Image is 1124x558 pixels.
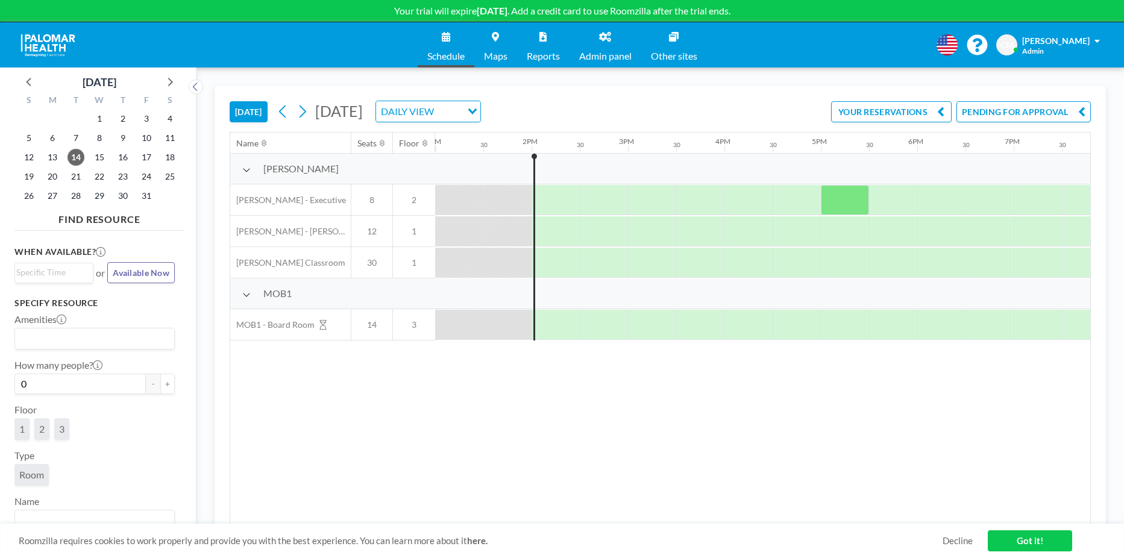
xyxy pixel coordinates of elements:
div: Name [236,138,259,149]
span: Friday, October 10, 2025 [138,130,155,146]
h3: Specify resource [14,298,175,309]
span: Sunday, October 26, 2025 [20,187,37,204]
span: Room [19,469,44,480]
div: 30 [480,141,488,149]
a: Reports [517,22,570,67]
span: Thursday, October 23, 2025 [115,168,131,185]
div: 4PM [715,137,730,146]
span: Other sites [651,51,697,61]
div: Floor [399,138,419,149]
button: YOUR RESERVATIONS [831,101,952,122]
div: 5PM [812,137,827,146]
label: Amenities [14,313,66,325]
a: Maps [474,22,517,67]
a: Other sites [641,22,707,67]
span: Schedule [427,51,465,61]
span: Available Now [113,268,169,278]
b: [DATE] [477,5,507,16]
span: Saturday, October 4, 2025 [162,110,178,127]
span: 1 [393,226,435,237]
button: PENDING FOR APPROVAL [956,101,1091,122]
input: Search for option [16,513,168,528]
span: Tuesday, October 28, 2025 [68,187,84,204]
span: [PERSON_NAME] Classroom [230,257,345,268]
div: F [134,93,158,109]
span: Monday, October 20, 2025 [44,168,61,185]
span: Thursday, October 9, 2025 [115,130,131,146]
div: M [41,93,64,109]
div: Search for option [15,510,174,531]
div: 3PM [619,137,634,146]
span: Reports [527,51,560,61]
span: Wednesday, October 1, 2025 [91,110,108,127]
label: Floor [14,404,37,416]
span: Saturday, October 18, 2025 [162,149,178,166]
a: Decline [943,535,973,547]
span: 2 [39,423,45,434]
span: [PERSON_NAME] - [PERSON_NAME] [230,226,351,237]
span: 1 [19,423,25,434]
span: DAILY VIEW [378,104,436,119]
span: Sunday, October 5, 2025 [20,130,37,146]
span: 2 [393,195,435,205]
span: MOB1 - Board Room [230,319,315,330]
div: Search for option [376,101,480,122]
label: Name [14,495,39,507]
div: 6PM [908,137,923,146]
div: S [17,93,41,109]
div: 7PM [1005,137,1020,146]
span: Wednesday, October 29, 2025 [91,187,108,204]
span: [PERSON_NAME] [1022,36,1090,46]
span: 8 [351,195,392,205]
span: Thursday, October 2, 2025 [115,110,131,127]
div: Search for option [15,328,174,349]
button: + [160,374,175,394]
span: Maps [484,51,507,61]
div: 30 [1059,141,1066,149]
span: Sunday, October 19, 2025 [20,168,37,185]
span: [DATE] [315,102,363,120]
span: Tuesday, October 21, 2025 [68,168,84,185]
span: Monday, October 13, 2025 [44,149,61,166]
div: W [88,93,111,109]
div: 30 [770,141,777,149]
span: [PERSON_NAME] [263,163,339,175]
span: 30 [351,257,392,268]
div: Search for option [15,263,93,281]
span: Saturday, October 11, 2025 [162,130,178,146]
span: Friday, October 31, 2025 [138,187,155,204]
a: Schedule [418,22,474,67]
span: Tuesday, October 7, 2025 [68,130,84,146]
div: Seats [357,138,377,149]
button: [DATE] [230,101,268,122]
div: S [158,93,181,109]
label: How many people? [14,359,102,371]
a: here. [467,535,488,546]
img: organization-logo [19,33,77,57]
span: Wednesday, October 22, 2025 [91,168,108,185]
span: Monday, October 27, 2025 [44,187,61,204]
div: 30 [962,141,970,149]
span: Saturday, October 25, 2025 [162,168,178,185]
input: Search for option [16,266,86,279]
span: Sunday, October 12, 2025 [20,149,37,166]
span: Thursday, October 16, 2025 [115,149,131,166]
h4: FIND RESOURCE [14,208,184,225]
a: Got it! [988,530,1072,551]
span: Wednesday, October 15, 2025 [91,149,108,166]
div: 30 [866,141,873,149]
span: Thursday, October 30, 2025 [115,187,131,204]
span: Friday, October 3, 2025 [138,110,155,127]
a: Admin panel [570,22,641,67]
span: Admin panel [579,51,632,61]
input: Search for option [438,104,460,119]
span: 1 [393,257,435,268]
div: 2PM [523,137,538,146]
span: Roomzilla requires cookies to work properly and provide you with the best experience. You can lea... [19,535,943,547]
div: [DATE] [83,74,116,90]
span: 3 [393,319,435,330]
span: or [96,267,105,279]
span: Monday, October 6, 2025 [44,130,61,146]
span: [PERSON_NAME] - Executive [230,195,346,205]
div: T [111,93,134,109]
